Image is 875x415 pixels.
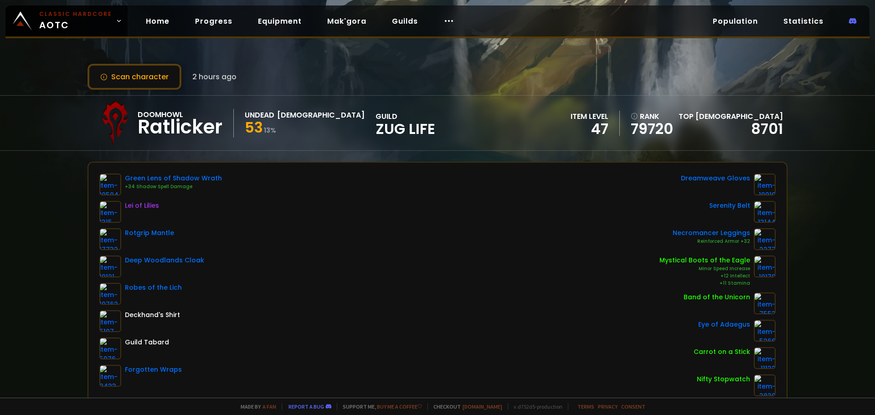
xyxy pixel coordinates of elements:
div: Deep Woodlands Cloak [125,256,204,265]
a: Guilds [385,12,425,31]
div: item level [571,111,608,122]
img: item-10762 [99,283,121,305]
img: item-5976 [99,338,121,359]
div: Mystical Boots of the Eagle [659,256,750,265]
div: Rotgrip Mantle [125,228,174,238]
div: Carrot on a Stick [694,347,750,357]
img: item-11122 [754,347,776,369]
a: 8701 [751,118,783,139]
a: Classic HardcoreAOTC [5,5,128,36]
a: 79720 [631,122,673,136]
a: Terms [577,403,594,410]
a: [DOMAIN_NAME] [463,403,502,410]
div: Green Lens of Shadow Wrath [125,174,222,183]
a: Equipment [251,12,309,31]
img: item-2820 [754,374,776,396]
img: item-5266 [754,320,776,342]
div: Dreamweave Gloves [681,174,750,183]
span: v. d752d5 - production [508,403,562,410]
a: Mak'gora [320,12,374,31]
div: Robes of the Lich [125,283,182,292]
a: Privacy [598,403,618,410]
span: Support me, [337,403,422,410]
span: Made by [235,403,276,410]
img: item-17732 [99,228,121,250]
a: Progress [188,12,240,31]
a: Home [139,12,177,31]
div: Minor Speed Increase [659,265,750,272]
a: Consent [621,403,645,410]
span: AOTC [39,10,112,32]
span: Zug Life [376,122,435,136]
div: Reinforced Armor +32 [673,238,750,245]
img: item-1315 [99,201,121,223]
a: Statistics [776,12,831,31]
img: item-5107 [99,310,121,332]
div: Necromancer Leggings [673,228,750,238]
span: [DEMOGRAPHIC_DATA] [695,111,783,122]
a: a fan [262,403,276,410]
img: item-9433 [99,365,121,387]
div: Undead [245,109,274,121]
a: Buy me a coffee [377,403,422,410]
div: rank [631,111,673,122]
img: item-13144 [754,201,776,223]
div: Doomhowl [138,109,222,120]
div: Serenity Belt [709,201,750,210]
div: +12 Intellect [659,272,750,280]
img: item-10019 [754,174,776,195]
button: Scan character [87,64,181,90]
div: 47 [571,122,608,136]
a: Report a bug [288,403,324,410]
div: [DEMOGRAPHIC_DATA] [277,109,365,121]
div: Nifty Stopwatch [697,374,750,384]
div: +11 Stamina [659,280,750,287]
div: Forgotten Wraps [125,365,182,374]
img: item-2277 [754,228,776,250]
img: item-19121 [99,256,121,277]
img: item-10504 [99,174,121,195]
span: Checkout [427,403,502,410]
small: Classic Hardcore [39,10,112,18]
div: Guild Tabard [125,338,169,347]
a: Population [705,12,765,31]
small: 13 % [264,126,276,135]
div: +34 Shadow Spell Damage [125,183,222,190]
img: item-10179 [754,256,776,277]
div: Deckhand's Shirt [125,310,180,320]
div: guild [376,111,435,136]
div: Band of the Unicorn [684,292,750,302]
div: Eye of Adaegus [698,320,750,329]
div: Lei of Lilies [125,201,159,210]
img: item-7553 [754,292,776,314]
div: Top [679,111,783,122]
span: 53 [245,117,263,138]
span: 2 hours ago [192,71,237,82]
div: Ratlicker [138,120,222,134]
